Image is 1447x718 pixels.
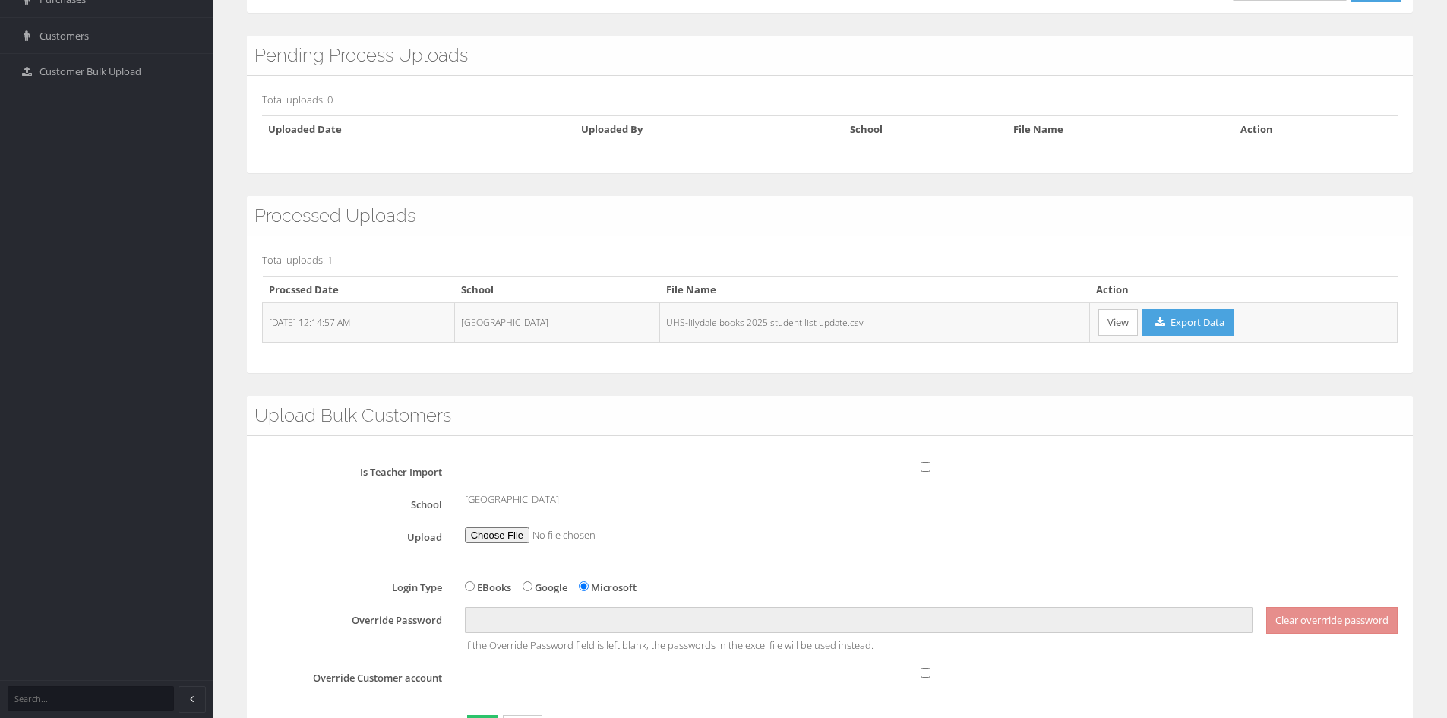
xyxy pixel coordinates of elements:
label: Login Type [262,574,453,596]
label: Override Password [262,607,453,628]
p: Total uploads: 0 [262,91,1398,108]
span: Customer Bulk Upload [39,65,141,79]
label: Microsoft [591,574,637,596]
a: Export Data [1142,309,1234,336]
th: School [455,276,660,303]
input: Search... [8,686,174,711]
th: School [844,115,1007,142]
th: File Name [1007,115,1234,142]
th: Uploaded By [575,115,844,142]
th: Action [1234,115,1398,142]
th: Uploaded Date [262,115,575,142]
td: [GEOGRAPHIC_DATA] [455,303,660,343]
p: Total uploads: 1 [262,251,1398,268]
h3: Pending Process Uploads [254,46,1405,65]
a: View [1098,309,1138,336]
span: Customers [39,29,89,43]
th: Action [1090,276,1398,303]
label: EBooks [477,574,511,596]
label: Upload [262,524,453,546]
label: Override Customer account [262,665,453,686]
label: School [262,492,453,513]
span: If the Override Password field is left blank, the passwords in the excel file will be used instead. [465,637,1253,653]
h3: Processed Uploads [254,206,1405,226]
td: [DATE] 12:14:57 AM [263,303,455,343]
th: File Name [660,276,1090,303]
label: Is Teacher Import [262,459,453,480]
div: [GEOGRAPHIC_DATA] [453,492,1409,508]
label: Google [535,574,567,596]
h3: Upload Bulk Customers [254,406,1405,425]
td: UHS-lilydale books 2025 student list update.csv [660,303,1090,343]
th: Procssed Date [263,276,455,303]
